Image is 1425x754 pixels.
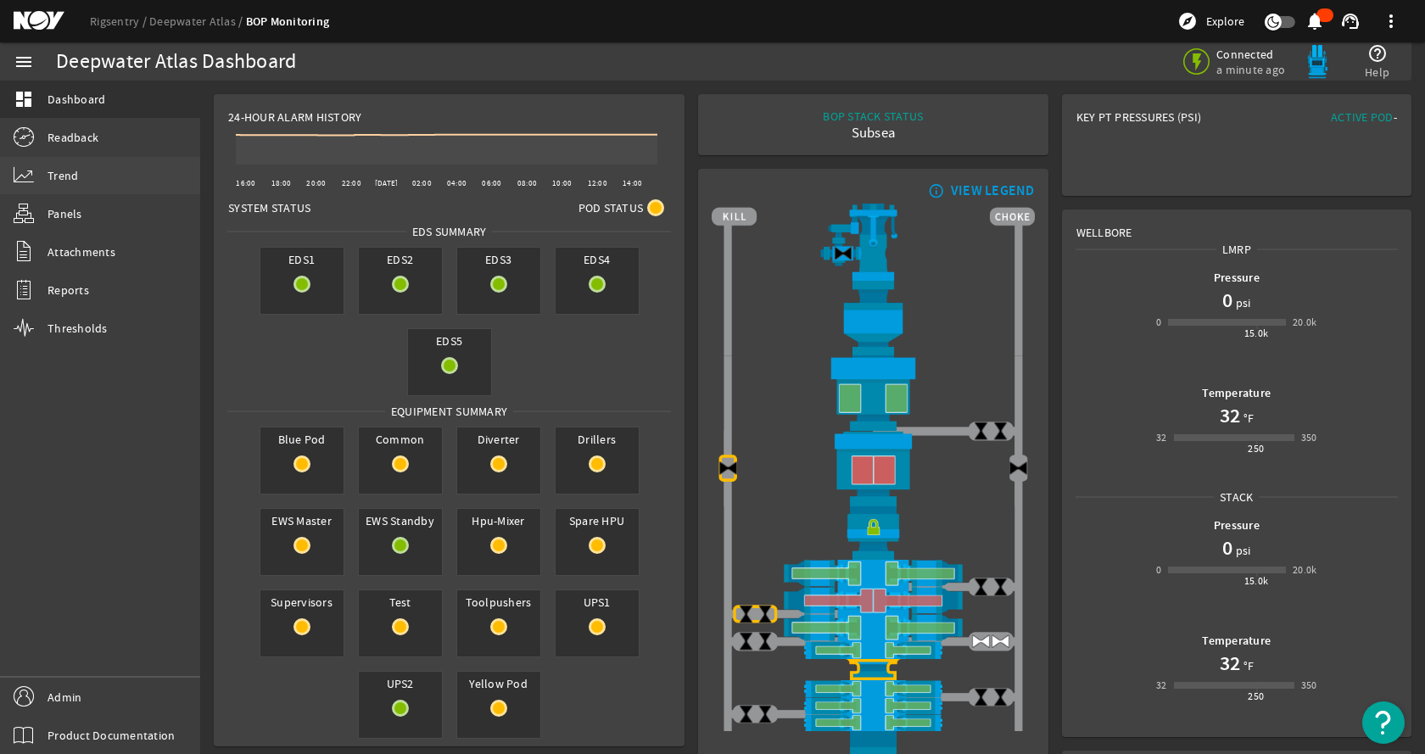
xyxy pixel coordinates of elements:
[712,506,1034,560] img: RiserConnectorLock.png
[1076,109,1237,132] div: Key PT Pressures (PSI)
[306,178,326,188] text: 20:00
[971,422,991,441] img: ValveClose.png
[375,178,399,188] text: [DATE]
[1293,314,1317,331] div: 20.0k
[47,282,89,299] span: Reports
[991,422,1010,441] img: ValveClose.png
[1222,534,1232,561] h1: 0
[271,178,291,188] text: 18:00
[47,243,115,260] span: Attachments
[1293,561,1317,578] div: 20.0k
[47,129,98,146] span: Readback
[556,590,639,614] span: UPS1
[457,427,540,451] span: Diverter
[1202,385,1271,401] b: Temperature
[1301,677,1317,694] div: 350
[991,632,1010,651] img: ValveOpen.png
[56,53,296,70] div: Deepwater Atlas Dashboard
[556,427,639,451] span: Drillers
[971,687,991,707] img: ValveClose.png
[47,320,108,337] span: Thresholds
[359,509,442,533] span: EWS Standby
[1220,402,1240,429] h1: 32
[14,89,34,109] mat-icon: dashboard
[588,178,607,188] text: 12:00
[925,184,945,198] mat-icon: info_outline
[971,632,991,651] img: ValveOpen.png
[385,403,513,420] span: Equipment Summary
[1365,64,1389,81] span: Help
[457,672,540,695] span: Yellow Pod
[712,204,1034,281] img: RiserAdapter.png
[623,178,642,188] text: 14:00
[47,689,81,706] span: Admin
[1244,572,1269,589] div: 15.0k
[712,714,1034,731] img: PipeRamOpen.png
[246,14,330,30] a: BOP Monitoring
[1214,489,1259,505] span: Stack
[1248,440,1264,457] div: 250
[1156,677,1167,694] div: 32
[991,577,1010,596] img: ValveClose.png
[756,605,775,624] img: ValveClose.png
[47,727,175,744] span: Product Documentation
[359,427,442,451] span: Common
[578,199,644,216] span: Pod Status
[1222,287,1232,314] h1: 0
[712,587,1034,614] img: ShearRamClose.png
[1216,241,1257,258] span: LMRP
[1305,11,1325,31] mat-icon: notifications
[1340,11,1361,31] mat-icon: support_agent
[712,614,1034,641] img: ShearRamOpen.png
[359,248,442,271] span: EDS2
[412,178,432,188] text: 02:00
[1331,109,1394,125] span: Active Pod
[47,205,82,222] span: Panels
[756,705,775,724] img: ValveClose.png
[736,632,756,651] img: ValveClose.png
[90,14,149,29] a: Rigsentry
[712,560,1034,587] img: ShearRamOpen.png
[1171,8,1251,35] button: Explore
[736,705,756,724] img: ValveClose.png
[991,687,1010,707] img: ValveClose.png
[447,178,467,188] text: 04:00
[1244,325,1269,342] div: 15.0k
[1214,270,1260,286] b: Pressure
[1214,517,1260,533] b: Pressure
[1240,657,1255,674] span: °F
[1063,210,1411,241] div: Wellbore
[552,178,572,188] text: 10:00
[1232,542,1251,559] span: psi
[1177,11,1198,31] mat-icon: explore
[359,590,442,614] span: Test
[712,680,1034,697] img: PipeRamOpen.png
[482,178,501,188] text: 06:00
[517,178,537,188] text: 08:00
[457,590,540,614] span: Toolpushers
[736,605,756,624] img: ValveClose.png
[236,178,255,188] text: 16:00
[1216,47,1288,62] span: Connected
[712,431,1034,505] img: LowerAnnularClose.png
[457,509,540,533] span: Hpu-Mixer
[359,672,442,695] span: UPS2
[834,243,853,263] img: Valve2Close.png
[47,91,105,108] span: Dashboard
[1216,62,1288,77] span: a minute ago
[47,167,78,184] span: Trend
[556,509,639,533] span: Spare HPU
[406,223,493,240] span: EDS SUMMARY
[1301,429,1317,446] div: 350
[971,577,991,596] img: ValveClose.png
[1156,314,1161,331] div: 0
[712,281,1034,356] img: FlexJoint.png
[1156,429,1167,446] div: 32
[823,125,923,142] div: Subsea
[1394,109,1397,125] span: -
[1206,13,1244,30] span: Explore
[1232,294,1251,311] span: psi
[342,178,361,188] text: 22:00
[457,248,540,271] span: EDS3
[260,590,344,614] span: Supervisors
